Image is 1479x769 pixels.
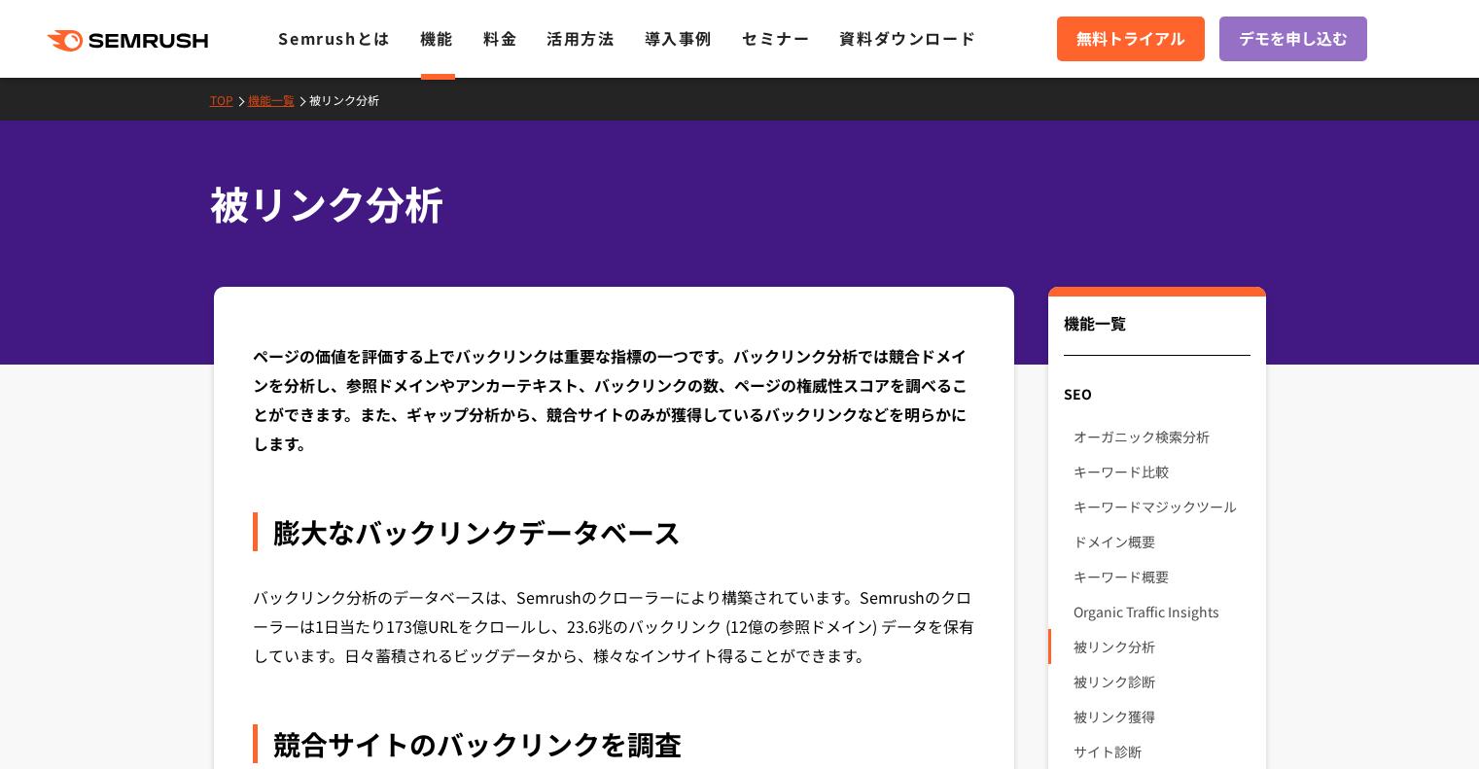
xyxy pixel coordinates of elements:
a: デモを申し込む [1219,17,1367,61]
a: 被リンク診断 [1074,664,1250,699]
a: オーガニック検索分析 [1074,419,1250,454]
a: キーワード比較 [1074,454,1250,489]
h1: 被リンク分析 [210,175,1250,232]
a: 無料トライアル [1057,17,1205,61]
div: SEO [1048,376,1265,411]
div: 機能一覧 [1064,311,1250,356]
span: デモを申し込む [1239,26,1348,52]
a: 料金 [483,26,517,50]
a: 機能一覧 [248,91,309,108]
span: 無料トライアル [1076,26,1185,52]
a: Semrushとは [278,26,390,50]
a: 導入事例 [645,26,713,50]
a: 被リンク分析 [1074,629,1250,664]
div: 競合サイトのバックリンクを調査 [253,724,976,763]
div: 膨大なバックリンクデータベース [253,512,976,551]
a: サイト診断 [1074,734,1250,769]
a: セミナー [742,26,810,50]
a: 活用方法 [546,26,615,50]
a: ドメイン概要 [1074,524,1250,559]
a: TOP [210,91,248,108]
a: 被リンク獲得 [1074,699,1250,734]
a: 資料ダウンロード [839,26,976,50]
a: Organic Traffic Insights [1074,594,1250,629]
a: 被リンク分析 [309,91,394,108]
a: キーワードマジックツール [1074,489,1250,524]
div: バックリンク分析のデータベースは、Semrushのクローラーにより構築されています。Semrushのクローラーは1日当たり173億URLをクロールし、23.6兆のバックリンク (12億の参照ドメ... [253,582,976,670]
a: キーワード概要 [1074,559,1250,594]
div: ページの価値を評価する上でバックリンクは重要な指標の一つです。バックリンク分析では競合ドメインを分析し、参照ドメインやアンカーテキスト、バックリンクの数、ページの権威性スコアを調べることができま... [253,341,976,458]
a: 機能 [420,26,454,50]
